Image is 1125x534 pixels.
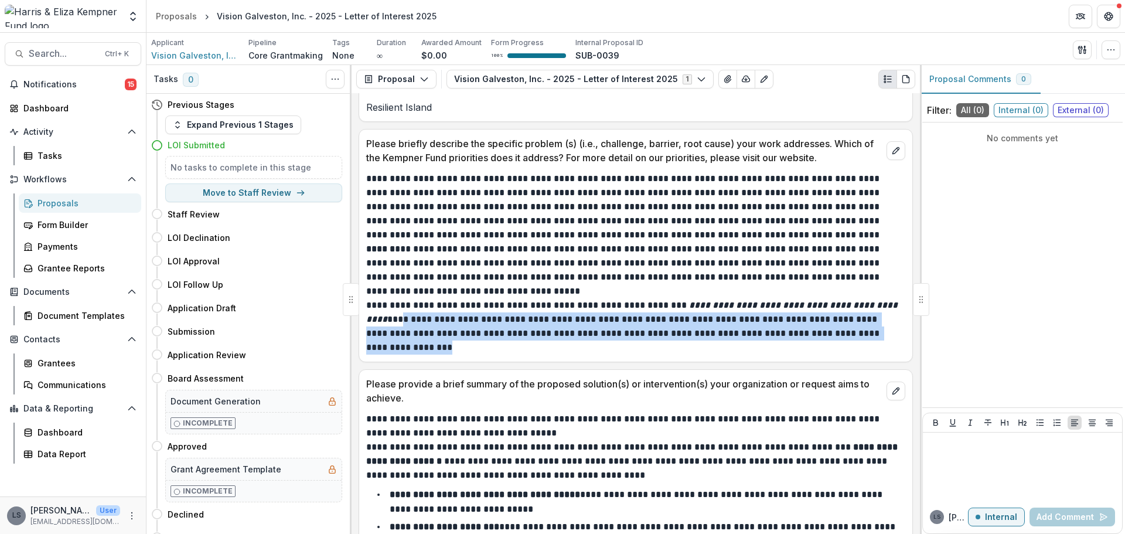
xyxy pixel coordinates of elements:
[366,377,882,405] p: Please provide a brief summary of the proposed solution(s) or intervention(s) your organization o...
[183,73,199,87] span: 0
[19,444,141,464] a: Data Report
[981,416,995,430] button: Strike
[446,70,714,89] button: Vision Galveston, Inc. - 2025 - Letter of Interest 20251
[30,504,91,516] p: [PERSON_NAME]
[19,375,141,394] a: Communications
[927,132,1118,144] p: No comments yet
[421,49,447,62] p: $0.00
[23,127,122,137] span: Activity
[125,79,137,90] span: 15
[37,448,132,460] div: Data Report
[985,512,1017,522] p: Internal
[19,146,141,165] a: Tasks
[103,47,131,60] div: Ctrl + K
[23,175,122,185] span: Workflows
[156,10,197,22] div: Proposals
[171,463,281,475] h5: Grant Agreement Template
[248,38,277,48] p: Pipeline
[168,208,220,220] h4: Staff Review
[168,440,207,453] h4: Approved
[23,80,125,90] span: Notifications
[19,237,141,256] a: Payments
[154,74,178,84] h3: Tasks
[151,49,239,62] a: Vision Galveston, Inc.
[718,70,737,89] button: View Attached Files
[30,516,120,527] p: [EMAIL_ADDRESS][DOMAIN_NAME]
[963,416,977,430] button: Italicize
[491,52,503,60] p: 100 %
[183,418,233,428] p: Incomplete
[356,70,437,89] button: Proposal
[366,137,882,165] p: Please briefly describe the specific problem (s) (i.e., challenge, barrier, root cause) your work...
[12,512,21,519] div: Lauren Scott
[125,5,141,28] button: Open entity switcher
[377,38,406,48] p: Duration
[165,115,301,134] button: Expand Previous 1 Stages
[5,98,141,118] a: Dashboard
[5,330,141,349] button: Open Contacts
[171,395,261,407] h5: Document Generation
[151,8,202,25] a: Proposals
[1085,416,1099,430] button: Align Center
[1053,103,1109,117] span: External ( 0 )
[37,357,132,369] div: Grantees
[19,193,141,213] a: Proposals
[37,219,132,231] div: Form Builder
[168,349,246,361] h4: Application Review
[19,423,141,442] a: Dashboard
[248,49,323,62] p: Core Grantmaking
[421,38,482,48] p: Awarded Amount
[968,508,1025,526] button: Internal
[37,240,132,253] div: Payments
[37,149,132,162] div: Tasks
[168,255,220,267] h4: LOI Approval
[1033,416,1047,430] button: Bullet List
[332,49,354,62] p: None
[5,42,141,66] button: Search...
[23,287,122,297] span: Documents
[377,49,383,62] p: ∞
[1102,416,1116,430] button: Align Right
[5,170,141,189] button: Open Workflows
[151,38,184,48] p: Applicant
[491,38,544,48] p: Form Progress
[168,98,234,111] h4: Previous Stages
[168,325,215,338] h4: Submission
[23,404,122,414] span: Data & Reporting
[217,10,437,22] div: Vision Galveston, Inc. - 2025 - Letter of Interest 2025
[168,232,230,244] h4: LOI Declination
[37,309,132,322] div: Document Templates
[1029,508,1115,526] button: Add Comment
[575,38,643,48] p: Internal Proposal ID
[1015,416,1029,430] button: Heading 2
[183,486,233,496] p: Incomplete
[1050,416,1064,430] button: Ordered List
[5,5,120,28] img: Harris & Eliza Kempner Fund logo
[956,103,989,117] span: All ( 0 )
[151,8,441,25] nav: breadcrumb
[5,399,141,418] button: Open Data & Reporting
[168,278,223,291] h4: LOI Follow Up
[949,511,968,523] p: [PERSON_NAME]
[5,123,141,141] button: Open Activity
[1069,5,1092,28] button: Partners
[19,215,141,234] a: Form Builder
[878,70,897,89] button: Plaintext view
[933,514,940,520] div: Lauren Scott
[29,48,98,59] span: Search...
[165,183,342,202] button: Move to Staff Review
[37,426,132,438] div: Dashboard
[5,283,141,301] button: Open Documents
[887,382,905,400] button: edit
[896,70,915,89] button: PDF view
[171,161,337,174] h5: No tasks to complete in this stage
[19,306,141,325] a: Document Templates
[125,509,139,523] button: More
[5,75,141,94] button: Notifications15
[332,38,350,48] p: Tags
[23,102,132,114] div: Dashboard
[168,508,204,521] h4: Declined
[887,141,905,160] button: edit
[929,416,943,430] button: Bold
